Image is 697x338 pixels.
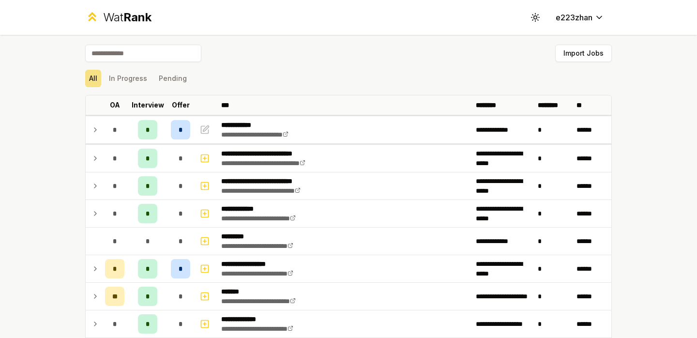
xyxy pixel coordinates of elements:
button: e223zhan [548,9,612,26]
button: Pending [155,70,191,87]
button: All [85,70,101,87]
p: Offer [172,100,190,110]
button: In Progress [105,70,151,87]
p: Interview [132,100,164,110]
p: OA [110,100,120,110]
div: Wat [103,10,152,25]
button: Import Jobs [555,45,612,62]
span: Rank [123,10,152,24]
a: WatRank [85,10,152,25]
span: e223zhan [556,12,592,23]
